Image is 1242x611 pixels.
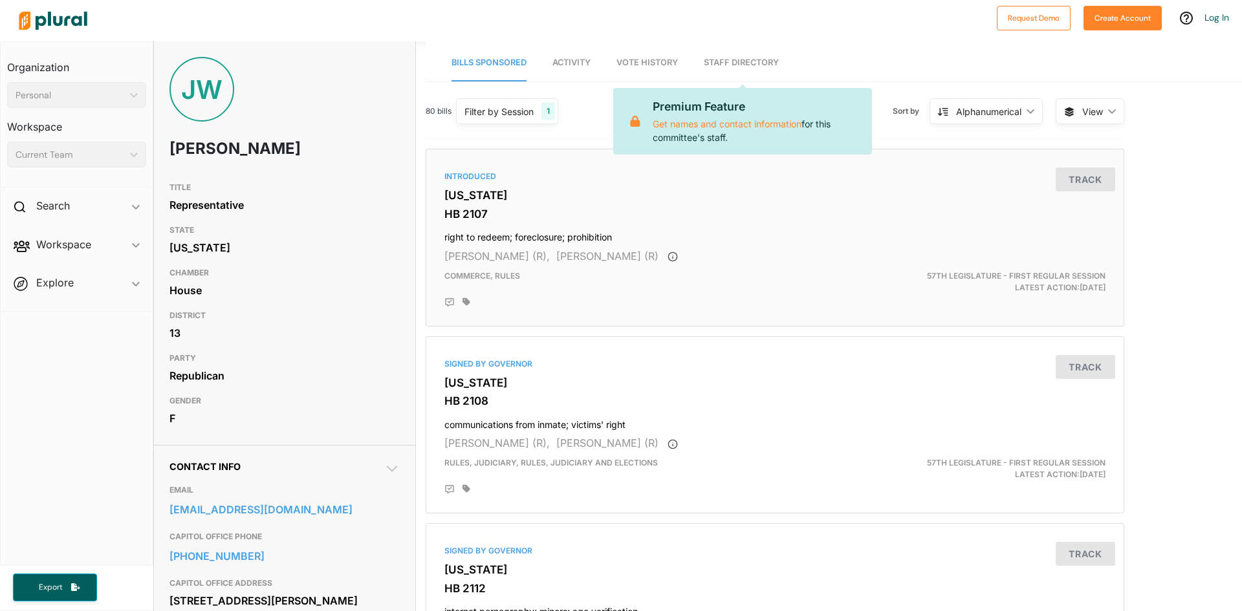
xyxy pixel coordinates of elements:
[927,271,1106,281] span: 57th Legislature - First Regular Session
[893,105,930,117] span: Sort by
[616,45,678,81] a: Vote History
[169,238,400,257] div: [US_STATE]
[653,98,862,144] p: for this committee's staff.
[1056,542,1115,566] button: Track
[552,58,591,67] span: Activity
[463,484,470,493] div: Add tags
[444,413,1106,431] h4: communications from inmate; victims' right
[956,105,1021,118] div: Alphanumerical
[1084,10,1162,24] a: Create Account
[169,350,400,366] h3: PARTY
[169,409,400,428] div: F
[169,366,400,385] div: Republican
[169,393,400,409] h3: GENDER
[36,198,70,213] h2: Search
[927,458,1106,467] span: 57th Legislature - First Regular Session
[888,270,1115,294] div: Latest Action: [DATE]
[169,482,400,498] h3: EMAIL
[169,195,400,215] div: Representative
[452,45,527,81] a: Bills Sponsored
[169,281,400,300] div: House
[426,105,452,117] span: 80 bills
[16,148,125,162] div: Current Team
[7,108,146,136] h3: Workspace
[169,546,400,566] a: [PHONE_NUMBER]
[444,582,1106,595] h3: HB 2112
[169,180,400,195] h3: TITLE
[13,573,97,601] button: Export
[1082,105,1103,118] span: View
[616,58,678,67] span: Vote History
[169,529,400,544] h3: CAPITOL OFFICE PHONE
[444,271,520,281] span: Commerce, Rules
[16,89,125,102] div: Personal
[444,436,550,449] span: [PERSON_NAME] (R),
[452,58,527,67] span: Bills Sponsored
[169,323,400,343] div: 13
[556,250,659,263] span: [PERSON_NAME] (R)
[1204,12,1229,23] a: Log In
[169,575,400,591] h3: CAPITOL OFFICE ADDRESS
[444,376,1106,389] h3: [US_STATE]
[541,103,555,120] div: 1
[464,105,534,118] div: Filter by Session
[997,6,1071,30] button: Request Demo
[444,484,455,495] div: Add Position Statement
[444,563,1106,576] h3: [US_STATE]
[1056,355,1115,379] button: Track
[997,10,1071,24] a: Request Demo
[444,250,550,263] span: [PERSON_NAME] (R),
[888,457,1115,480] div: Latest Action: [DATE]
[444,358,1106,370] div: Signed by Governor
[169,461,241,472] span: Contact Info
[169,222,400,238] h3: STATE
[444,545,1106,557] div: Signed by Governor
[704,45,779,81] a: Staff Directory
[444,394,1106,407] h3: HB 2108
[1084,6,1162,30] button: Create Account
[653,98,862,115] p: Premium Feature
[463,297,470,306] div: Add tags
[169,265,400,281] h3: CHAMBER
[444,208,1106,220] h3: HB 2107
[30,582,71,593] span: Export
[169,308,400,323] h3: DISTRICT
[169,129,307,168] h1: [PERSON_NAME]
[444,171,1106,182] div: Introduced
[556,436,659,449] span: [PERSON_NAME] (R)
[444,226,1106,243] h4: right to redeem; foreclosure; prohibition
[552,45,591,81] a: Activity
[1056,167,1115,191] button: Track
[7,48,146,77] h3: Organization
[444,458,658,467] span: Rules, Judiciary, Rules, Judiciary and Elections
[444,297,455,308] div: Add Position Statement
[444,189,1106,202] h3: [US_STATE]
[169,500,400,519] a: [EMAIL_ADDRESS][DOMAIN_NAME]
[653,118,801,129] a: Get names and contact information
[169,57,234,122] div: JW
